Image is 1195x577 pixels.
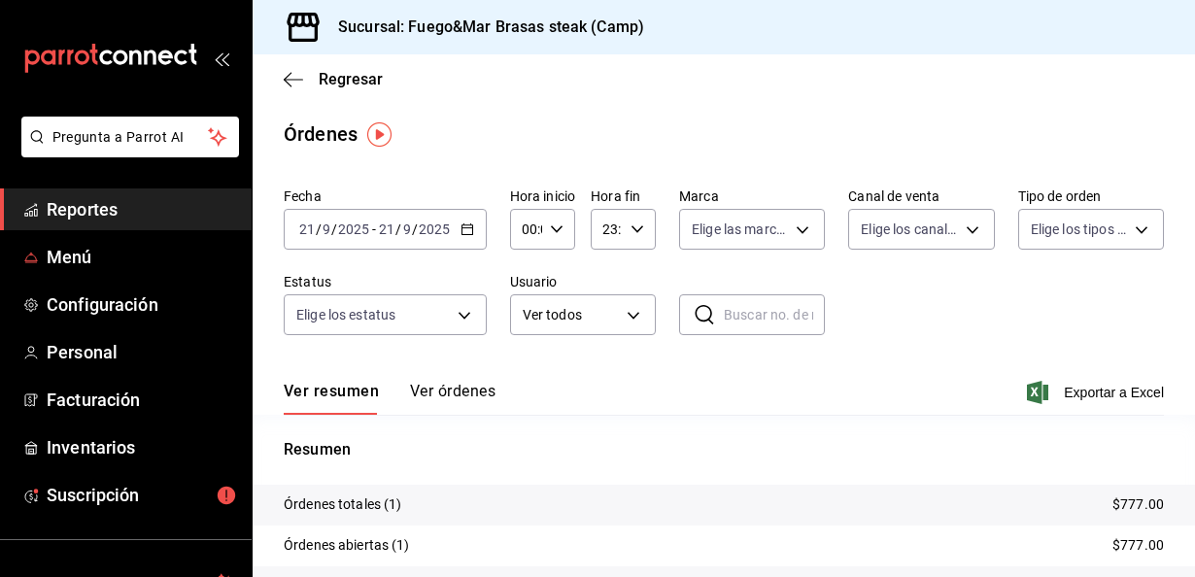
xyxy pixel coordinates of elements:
label: Hora inicio [510,189,575,203]
label: Tipo de orden [1018,189,1164,203]
label: Fecha [284,189,487,203]
div: navigation tabs [284,382,495,415]
button: open_drawer_menu [214,51,229,66]
label: Estatus [284,275,487,288]
button: Ver órdenes [410,382,495,415]
span: / [316,221,322,237]
button: Ver resumen [284,382,379,415]
h3: Sucursal: Fuego&Mar Brasas steak (Camp) [323,16,644,39]
button: Pregunta a Parrot AI [21,117,239,157]
span: / [412,221,418,237]
img: Tooltip marker [367,122,392,147]
span: Configuración [47,291,236,318]
span: Menú [47,244,236,270]
input: Buscar no. de referencia [724,295,825,334]
input: ---- [337,221,370,237]
p: Órdenes abiertas (1) [284,535,410,556]
label: Usuario [510,275,656,288]
span: Regresar [319,70,383,88]
button: Regresar [284,70,383,88]
span: / [395,221,401,237]
span: Pregunta a Parrot AI [52,127,209,148]
span: Facturación [47,387,236,413]
span: Elige las marcas [692,220,789,239]
div: Órdenes [284,119,358,149]
span: Elige los canales de venta [861,220,958,239]
input: -- [298,221,316,237]
label: Marca [679,189,825,203]
input: -- [402,221,412,237]
span: Elige los estatus [296,305,395,324]
span: Personal [47,339,236,365]
span: Inventarios [47,434,236,460]
p: $777.00 [1112,535,1164,556]
span: / [331,221,337,237]
span: Elige los tipos de orden [1031,220,1128,239]
span: Reportes [47,196,236,222]
input: -- [322,221,331,237]
input: -- [378,221,395,237]
a: Pregunta a Parrot AI [14,141,239,161]
label: Hora fin [591,189,656,203]
button: Exportar a Excel [1031,381,1164,404]
span: Ver todos [523,305,620,325]
span: - [372,221,376,237]
p: $777.00 [1112,494,1164,515]
p: Resumen [284,438,1164,461]
span: Suscripción [47,482,236,508]
input: ---- [418,221,451,237]
label: Canal de venta [848,189,994,203]
p: Órdenes totales (1) [284,494,402,515]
